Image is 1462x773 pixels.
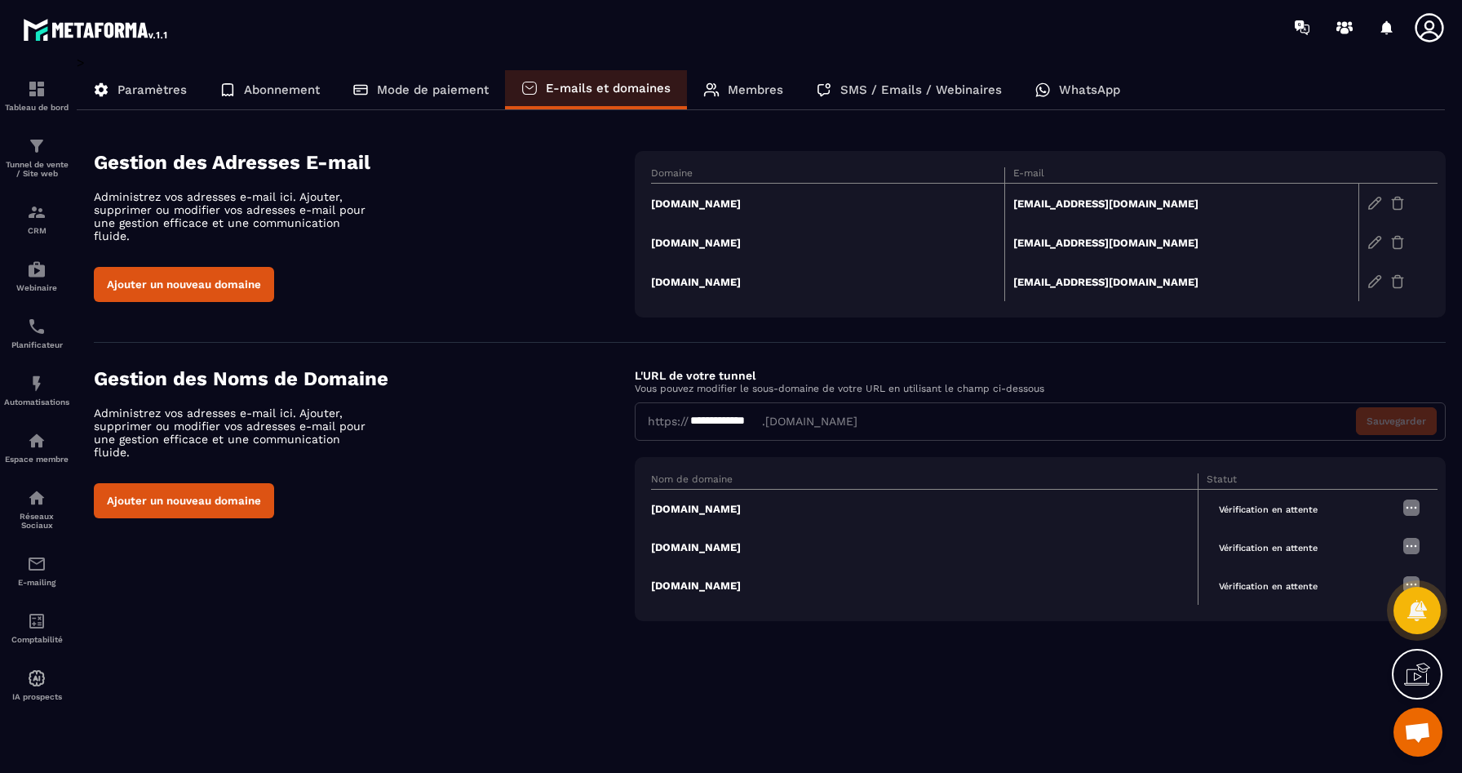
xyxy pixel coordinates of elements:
img: edit-gr.78e3acdd.svg [1367,196,1382,211]
img: formation [27,79,47,99]
p: Vous pouvez modifier le sous-domaine de votre URL en utilisant le champ ci-dessous [635,383,1446,394]
img: accountant [27,611,47,631]
td: [DOMAIN_NAME] [651,566,1198,605]
p: Membres [728,82,783,97]
div: > [77,55,1446,646]
a: automationsautomationsWebinaire [4,247,69,304]
td: [EMAIL_ADDRESS][DOMAIN_NAME] [1005,262,1359,301]
p: Administrez vos adresses e-mail ici. Ajouter, supprimer ou modifier vos adresses e-mail pour une ... [94,406,379,459]
p: Mode de paiement [377,82,489,97]
img: social-network [27,488,47,508]
th: Nom de domaine [651,473,1198,490]
p: E-mails et domaines [546,81,671,96]
img: automations [27,260,47,279]
span: Vérification en attente [1207,539,1330,558]
p: Espace membre [4,455,69,464]
td: [DOMAIN_NAME] [651,223,1005,262]
p: CRM [4,226,69,235]
td: [EMAIL_ADDRESS][DOMAIN_NAME] [1005,184,1359,224]
img: scheduler [27,317,47,336]
img: edit-gr.78e3acdd.svg [1367,235,1382,250]
td: [DOMAIN_NAME] [651,489,1198,528]
img: logo [23,15,170,44]
a: formationformationCRM [4,190,69,247]
img: trash-gr.2c9399ab.svg [1390,274,1405,289]
img: more [1402,536,1421,556]
a: formationformationTableau de bord [4,67,69,124]
p: Paramètres [117,82,187,97]
button: Ajouter un nouveau domaine [94,267,274,302]
a: automationsautomationsAutomatisations [4,362,69,419]
button: Ajouter un nouveau domaine [94,483,274,518]
p: Comptabilité [4,635,69,644]
img: more [1402,498,1421,518]
a: social-networksocial-networkRéseaux Sociaux [4,476,69,542]
a: formationformationTunnel de vente / Site web [4,124,69,190]
p: WhatsApp [1059,82,1120,97]
label: L'URL de votre tunnel [635,369,755,382]
p: Planificateur [4,340,69,349]
p: IA prospects [4,692,69,701]
a: automationsautomationsEspace membre [4,419,69,476]
p: Administrez vos adresses e-mail ici. Ajouter, supprimer ou modifier vos adresses e-mail pour une ... [94,190,379,242]
th: Statut [1198,473,1393,490]
td: [DOMAIN_NAME] [651,528,1198,566]
img: trash-gr.2c9399ab.svg [1390,196,1405,211]
td: [DOMAIN_NAME] [651,184,1005,224]
img: formation [27,202,47,222]
img: automations [27,431,47,451]
span: Vérification en attente [1207,577,1330,596]
img: formation [27,136,47,156]
h4: Gestion des Noms de Domaine [94,367,635,390]
a: schedulerschedulerPlanificateur [4,304,69,362]
p: Réseaux Sociaux [4,512,69,530]
th: Domaine [651,167,1005,184]
p: E-mailing [4,578,69,587]
p: Tunnel de vente / Site web [4,160,69,178]
td: [EMAIL_ADDRESS][DOMAIN_NAME] [1005,223,1359,262]
img: email [27,554,47,574]
img: automations [27,374,47,393]
a: emailemailE-mailing [4,542,69,599]
a: accountantaccountantComptabilité [4,599,69,656]
p: Tableau de bord [4,103,69,112]
img: trash-gr.2c9399ab.svg [1390,235,1405,250]
h4: Gestion des Adresses E-mail [94,151,635,174]
td: [DOMAIN_NAME] [651,262,1005,301]
span: Vérification en attente [1207,500,1330,519]
p: Webinaire [4,283,69,292]
p: Automatisations [4,398,69,406]
a: Ouvrir le chat [1393,708,1442,757]
img: edit-gr.78e3acdd.svg [1367,274,1382,289]
p: Abonnement [244,82,320,97]
th: E-mail [1005,167,1359,184]
p: SMS / Emails / Webinaires [840,82,1002,97]
img: automations [27,669,47,688]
